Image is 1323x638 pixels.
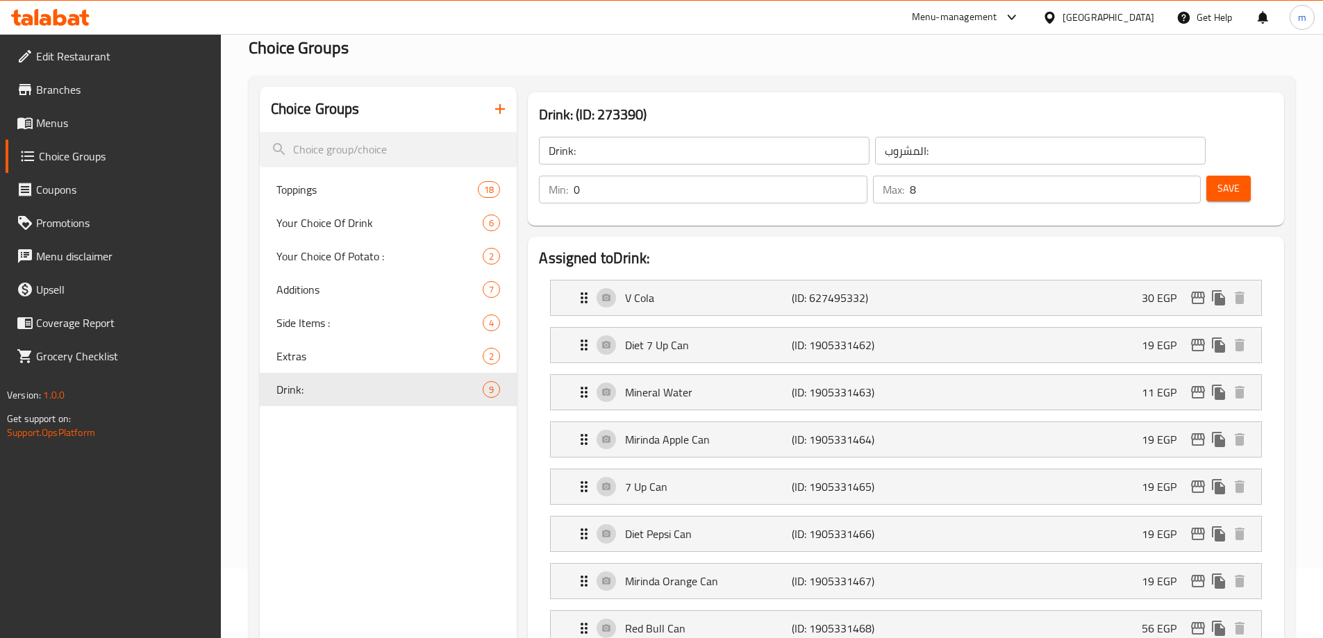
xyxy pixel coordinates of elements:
[1217,180,1240,197] span: Save
[1142,478,1188,495] p: 19 EGP
[483,215,500,231] div: Choices
[36,281,210,298] span: Upsell
[539,416,1273,463] li: Expand
[1208,335,1229,355] button: duplicate
[6,206,221,240] a: Promotions
[539,463,1273,510] li: Expand
[36,215,210,231] span: Promotions
[260,339,517,373] div: Extras2
[1188,523,1208,544] button: edit
[1142,431,1188,448] p: 19 EGP
[483,348,500,364] div: Choices
[551,328,1261,362] div: Expand
[478,181,500,198] div: Choices
[792,526,903,542] p: (ID: 1905331466)
[792,431,903,448] p: (ID: 1905331464)
[539,557,1273,605] li: Expand
[1298,10,1306,25] span: m
[1188,287,1208,308] button: edit
[36,81,210,98] span: Branches
[792,573,903,589] p: (ID: 1905331467)
[36,348,210,364] span: Grocery Checklist
[551,469,1261,504] div: Expand
[1142,337,1188,353] p: 19 EGP
[483,283,499,296] span: 7
[483,217,499,230] span: 6
[260,240,517,273] div: Your Choice Of Potato :2
[1229,335,1250,355] button: delete
[6,40,221,73] a: Edit Restaurant
[36,314,210,331] span: Coverage Report
[1142,526,1188,542] p: 19 EGP
[539,248,1273,269] h2: Assigned to Drink:
[883,181,904,198] p: Max:
[483,350,499,363] span: 2
[7,423,95,442] a: Support.OpsPlatform
[1142,620,1188,637] p: 56 EGP
[6,140,221,173] a: Choice Groups
[1208,476,1229,497] button: duplicate
[260,132,517,167] input: search
[1208,571,1229,591] button: duplicate
[271,99,360,119] h2: Choice Groups
[6,73,221,106] a: Branches
[551,564,1261,598] div: Expand
[483,314,500,331] div: Choices
[483,317,499,330] span: 4
[1208,287,1229,308] button: duplicate
[479,183,499,196] span: 18
[1229,476,1250,497] button: delete
[260,173,517,206] div: Toppings18
[6,173,221,206] a: Coupons
[625,337,791,353] p: Diet 7 Up Can
[6,339,221,373] a: Grocery Checklist
[6,273,221,306] a: Upsell
[539,321,1273,369] li: Expand
[625,384,791,401] p: Mineral Water
[6,106,221,140] a: Menus
[36,115,210,131] span: Menus
[249,32,349,63] span: Choice Groups
[1229,571,1250,591] button: delete
[1142,289,1188,306] p: 30 EGP
[1229,382,1250,403] button: delete
[1229,523,1250,544] button: delete
[539,510,1273,557] li: Expand
[1229,287,1250,308] button: delete
[276,381,483,398] span: Drink:
[260,306,517,339] div: Side Items :4
[625,431,791,448] p: Mirinda Apple Can
[1188,382,1208,403] button: edit
[7,410,71,428] span: Get support on:
[36,248,210,265] span: Menu disclaimer
[483,383,499,396] span: 9
[1188,571,1208,591] button: edit
[483,250,499,263] span: 2
[276,181,479,198] span: Toppings
[276,314,483,331] span: Side Items :
[1188,335,1208,355] button: edit
[1208,382,1229,403] button: duplicate
[483,248,500,265] div: Choices
[7,386,41,404] span: Version:
[539,274,1273,321] li: Expand
[260,206,517,240] div: Your Choice Of Drink6
[625,478,791,495] p: 7 Up Can
[792,620,903,637] p: (ID: 1905331468)
[1142,573,1188,589] p: 19 EGP
[539,103,1273,126] h3: Drink: (ID: 273390)
[539,369,1273,416] li: Expand
[625,620,791,637] p: Red Bull Can
[39,148,210,165] span: Choice Groups
[276,281,483,298] span: Additions
[1188,429,1208,450] button: edit
[1208,523,1229,544] button: duplicate
[551,422,1261,457] div: Expand
[1229,429,1250,450] button: delete
[276,348,483,364] span: Extras
[792,337,903,353] p: (ID: 1905331462)
[6,306,221,339] a: Coverage Report
[625,289,791,306] p: V Cola
[1208,429,1229,450] button: duplicate
[1206,176,1251,201] button: Save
